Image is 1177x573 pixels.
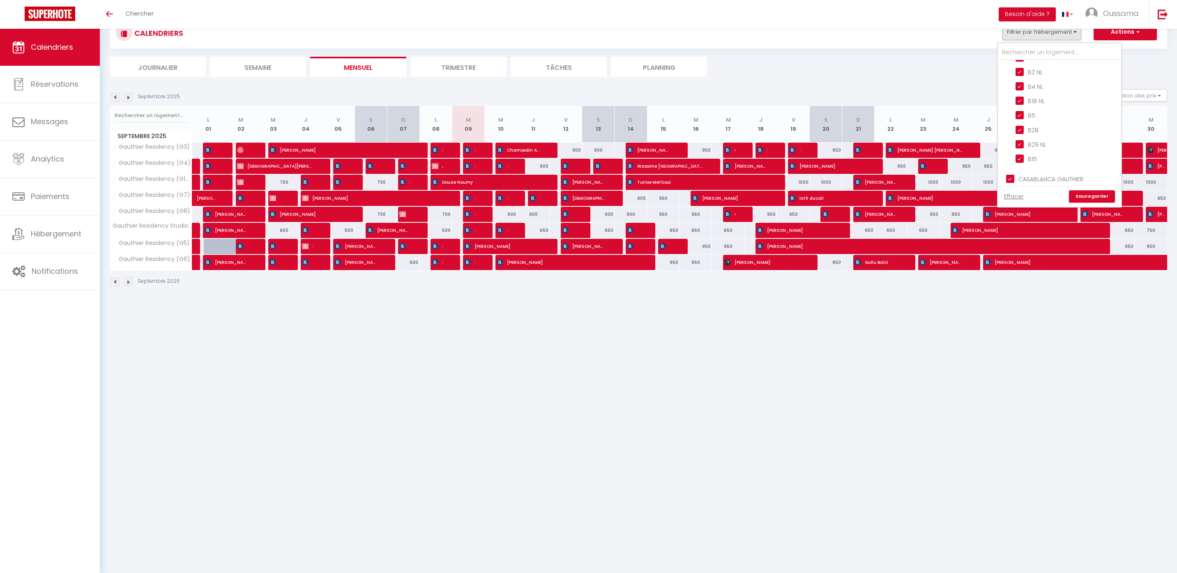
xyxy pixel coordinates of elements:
p: Septembre 2025 [138,93,180,101]
span: [PERSON_NAME] [757,142,767,158]
span: [PERSON_NAME] [497,190,507,206]
span: [PERSON_NAME] [269,254,280,270]
div: 900 [582,207,615,222]
span: Copariu Victor [724,142,735,158]
span: [DEMOGRAPHIC_DATA][PERSON_NAME] [237,158,313,174]
th: 07 [387,106,419,143]
li: Semaine [210,57,306,77]
span: Oussama [1103,8,1139,18]
span: Gauthier Residency Studio (G1) [111,223,193,229]
th: 08 [419,106,452,143]
div: 650 [875,223,907,238]
span: [PERSON_NAME] [562,206,573,222]
div: 950 [647,191,679,206]
button: Filtrer par hébergement [1002,24,1081,40]
div: 950 [647,207,679,222]
div: 950 [712,239,744,254]
abbr: S [824,116,828,124]
span: [DEMOGRAPHIC_DATA][PERSON_NAME] [464,158,475,174]
span: B15 [1028,155,1037,163]
th: 15 [647,106,679,143]
div: 950 [679,207,712,222]
span: Abdalnasir Sereti [530,190,540,206]
th: 04 [290,106,322,143]
span: B1 NL [1028,54,1041,62]
span: [PERSON_NAME] [399,238,410,254]
div: 650 [647,223,679,238]
abbr: J [304,116,307,124]
th: 25 [972,106,1004,143]
span: [PERSON_NAME] [724,254,800,270]
span: Réservations [31,79,78,89]
span: [PERSON_NAME] [659,238,670,254]
div: 500 [419,223,452,238]
span: [PERSON_NAME] [237,190,248,206]
span: Gauthier Residency (G6) [111,255,192,264]
abbr: J [987,116,990,124]
span: lotfi ducali [789,190,865,206]
a: [PERSON_NAME] [192,239,196,254]
abbr: S [597,116,600,124]
span: LAMIA TAOURI [302,238,313,254]
th: 21 [842,106,875,143]
span: [PERSON_NAME] [594,158,605,174]
button: Besoin d'aide ? [999,7,1056,21]
span: [PERSON_NAME] [237,142,248,158]
span: [PERSON_NAME] [1147,158,1166,174]
abbr: J [532,116,535,124]
abbr: D [401,116,405,124]
span: [PERSON_NAME] [692,190,767,206]
input: Rechercher un logement... [115,108,187,123]
div: 750 [1135,223,1167,238]
div: 950 [972,159,1004,174]
span: Gauthier Residency (G7) [111,191,192,200]
th: 14 [615,106,647,143]
a: [PERSON_NAME] [192,255,196,270]
abbr: V [792,116,795,124]
div: 950 [679,143,712,158]
a: Sauvegarder [1069,190,1115,203]
li: Planning [611,57,707,77]
div: 900 [582,143,615,158]
abbr: L [662,116,665,124]
span: Alharti muidh [432,158,442,174]
span: [PERSON_NAME] [PERSON_NAME] [367,158,378,174]
th: 20 [810,106,842,143]
span: [PERSON_NAME] [205,222,248,238]
span: [PERSON_NAME] [464,142,475,158]
div: 950 [744,207,777,222]
div: 950 [679,255,712,270]
span: Copariu Victor [724,206,735,222]
abbr: M [466,116,471,124]
span: [PERSON_NAME] [464,254,475,270]
span: Paiements [31,191,69,201]
th: 10 [484,106,517,143]
div: 950 [1102,239,1135,254]
span: [PERSON_NAME] [PERSON_NAME] [724,158,767,174]
th: 16 [679,106,712,143]
span: [PERSON_NAME] [627,222,638,238]
li: Tâches [511,57,607,77]
span: [PERSON_NAME] [919,254,963,270]
span: [PERSON_NAME] [399,158,410,174]
div: 650 [679,223,712,238]
span: [PERSON_NAME] [789,142,800,158]
div: 950 [810,143,842,158]
span: [PERSON_NAME] [822,206,833,222]
div: 950 [810,255,842,270]
span: [PERSON_NAME] [237,238,248,254]
div: Filtrer par hébergement [997,42,1122,208]
span: Messages [31,116,68,127]
span: Calendriers [31,42,73,52]
span: B28 [1028,126,1039,134]
button: Gestion des prix [1106,89,1167,102]
span: [PERSON_NAME] [269,238,280,254]
div: 500 [322,223,355,238]
th: 02 [225,106,257,143]
abbr: M [954,116,958,124]
span: [PERSON_NAME] [627,238,638,254]
div: 900 [615,207,647,222]
span: [PERSON_NAME] [205,142,215,158]
th: 06 [355,106,387,143]
img: logout [1158,9,1168,19]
